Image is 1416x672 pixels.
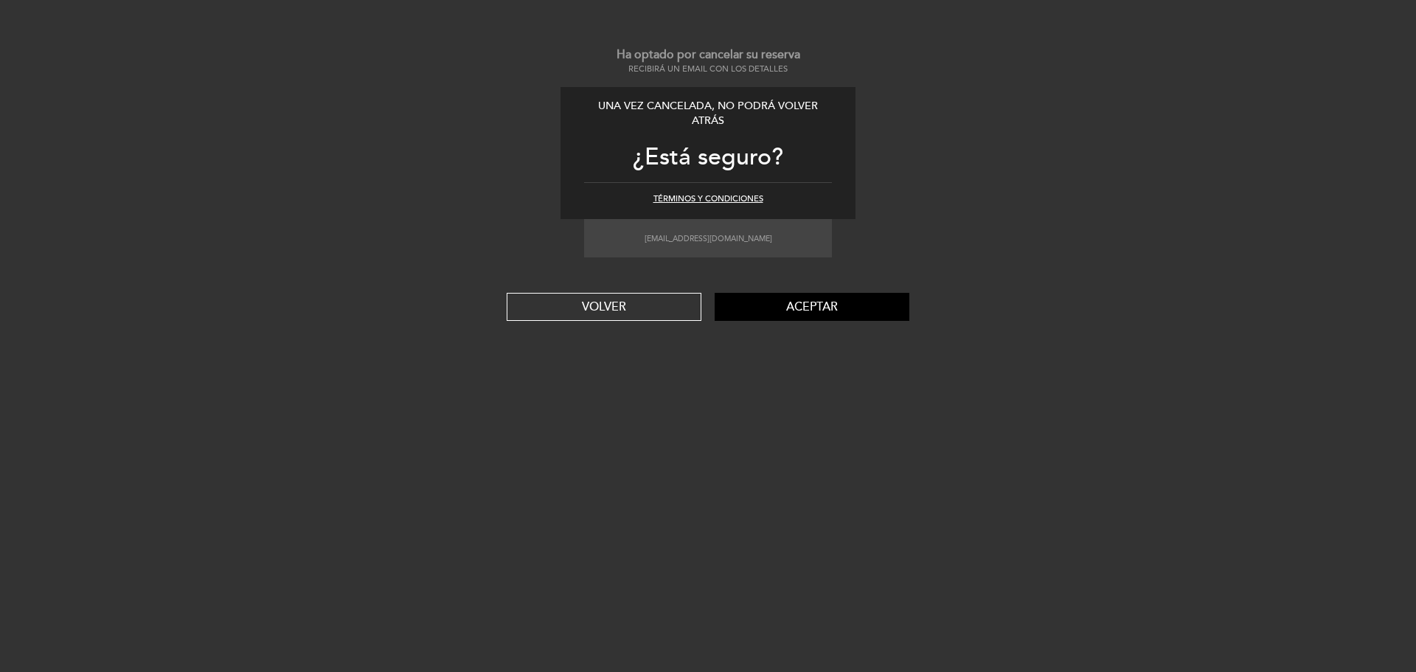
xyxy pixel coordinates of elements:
button: VOLVER [507,293,701,321]
span: ¿Está seguro? [633,142,783,172]
button: Términos y condiciones [653,193,763,205]
button: Aceptar [715,293,909,321]
div: Una vez cancelada, no podrá volver atrás [584,99,832,129]
small: [EMAIL_ADDRESS][DOMAIN_NAME] [645,234,772,243]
